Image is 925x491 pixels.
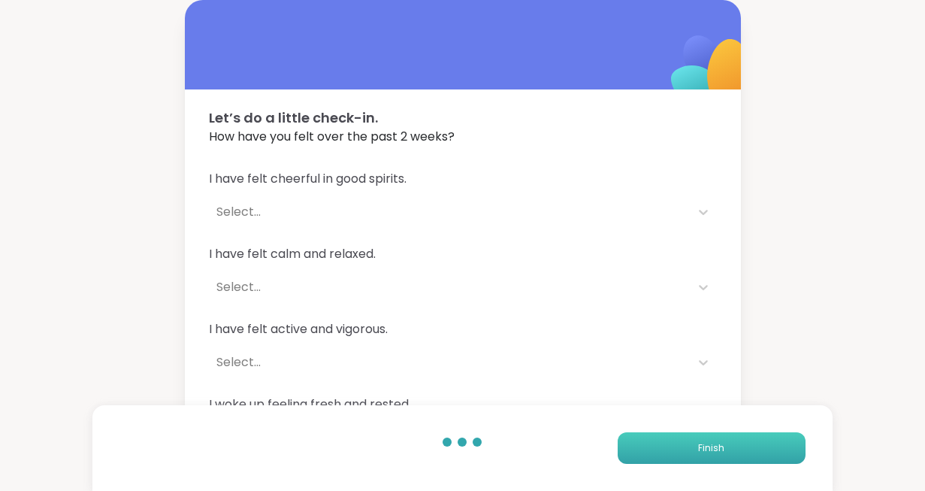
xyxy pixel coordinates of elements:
span: I woke up feeling fresh and rested. [209,396,717,414]
span: I have felt active and vigorous. [209,320,717,338]
div: Select... [216,203,682,221]
span: How have you felt over the past 2 weeks? [209,128,717,146]
span: Finish [698,441,724,455]
span: Let’s do a little check-in. [209,108,717,128]
span: I have felt calm and relaxed. [209,245,717,263]
button: Finish [618,432,806,464]
span: I have felt cheerful in good spirits. [209,170,717,188]
div: Select... [216,278,682,296]
div: Select... [216,353,682,371]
